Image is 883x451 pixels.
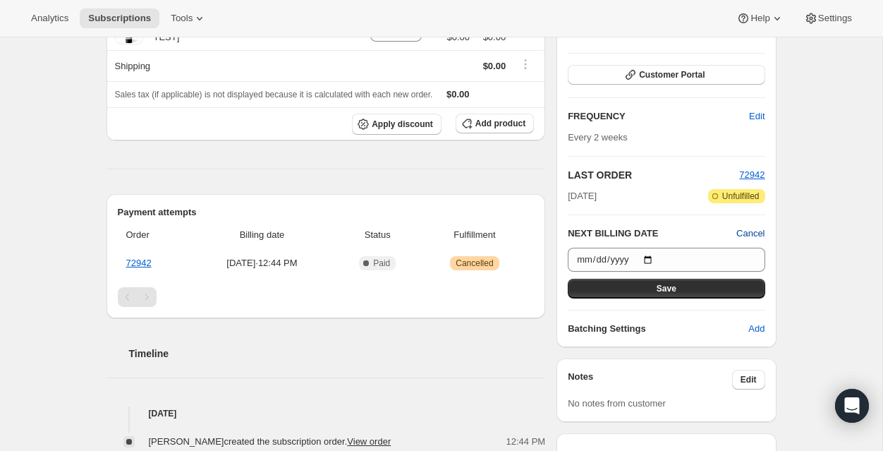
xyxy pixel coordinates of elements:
button: Save [568,279,765,299]
button: Add product [456,114,534,133]
span: Add [748,322,765,336]
h3: Notes [568,370,732,390]
span: Cancelled [456,258,493,269]
a: 72942 [126,258,152,268]
span: No notes from customer [568,398,666,409]
span: $0.00 [478,30,506,44]
span: Every 2 weeks [568,132,628,143]
span: [DATE] · 12:44 PM [193,256,331,270]
button: Edit [741,105,773,128]
button: Customer Portal [568,65,765,85]
h2: Payment attempts [118,205,535,220]
span: Help [750,13,769,24]
h4: [DATE] [106,407,546,421]
span: Billing date [193,228,331,242]
button: 72942 [739,168,765,182]
span: Fulfillment [424,228,525,242]
span: Tools [171,13,193,24]
span: $0.00 [446,89,470,100]
button: Edit [732,370,765,390]
span: Paid [373,258,390,269]
button: Add [740,318,773,340]
button: Subscriptions [80,8,159,28]
span: 12:44 PM [506,435,546,449]
div: Open Intercom Messenger [835,389,869,423]
span: Edit [749,109,765,124]
button: Apply discount [352,114,441,135]
th: Shipping [106,50,366,81]
button: Help [728,8,792,28]
span: Subscriptions [88,13,151,24]
button: Shipping actions [514,56,537,72]
button: Analytics [23,8,77,28]
span: [PERSON_NAME] created the subscription order. [149,436,391,447]
span: Apply discount [372,119,433,130]
span: Sales tax (if applicable) is not displayed because it is calculated with each new order. [115,90,433,100]
h2: FREQUENCY [568,109,749,124]
span: Analytics [31,13,68,24]
span: Add product [475,118,525,129]
span: Settings [818,13,852,24]
h2: NEXT BILLING DATE [568,227,736,241]
button: Tools [162,8,215,28]
h2: LAST ORDER [568,168,739,182]
button: Settings [796,8,860,28]
span: Save [657,283,676,294]
th: Order [118,220,189,251]
a: View order [347,436,391,447]
a: 72942 [739,169,765,180]
span: $0.00 [483,61,506,71]
nav: Pagination [118,287,535,307]
span: $0.00 [442,30,470,44]
span: Unfulfilled [722,191,760,202]
span: Edit [741,374,757,385]
span: [DATE] [568,189,597,203]
span: Customer Portal [639,69,705,80]
h2: Timeline [129,347,546,361]
button: Cancel [736,227,765,241]
span: Status [340,228,415,242]
h6: Batching Settings [568,322,748,336]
